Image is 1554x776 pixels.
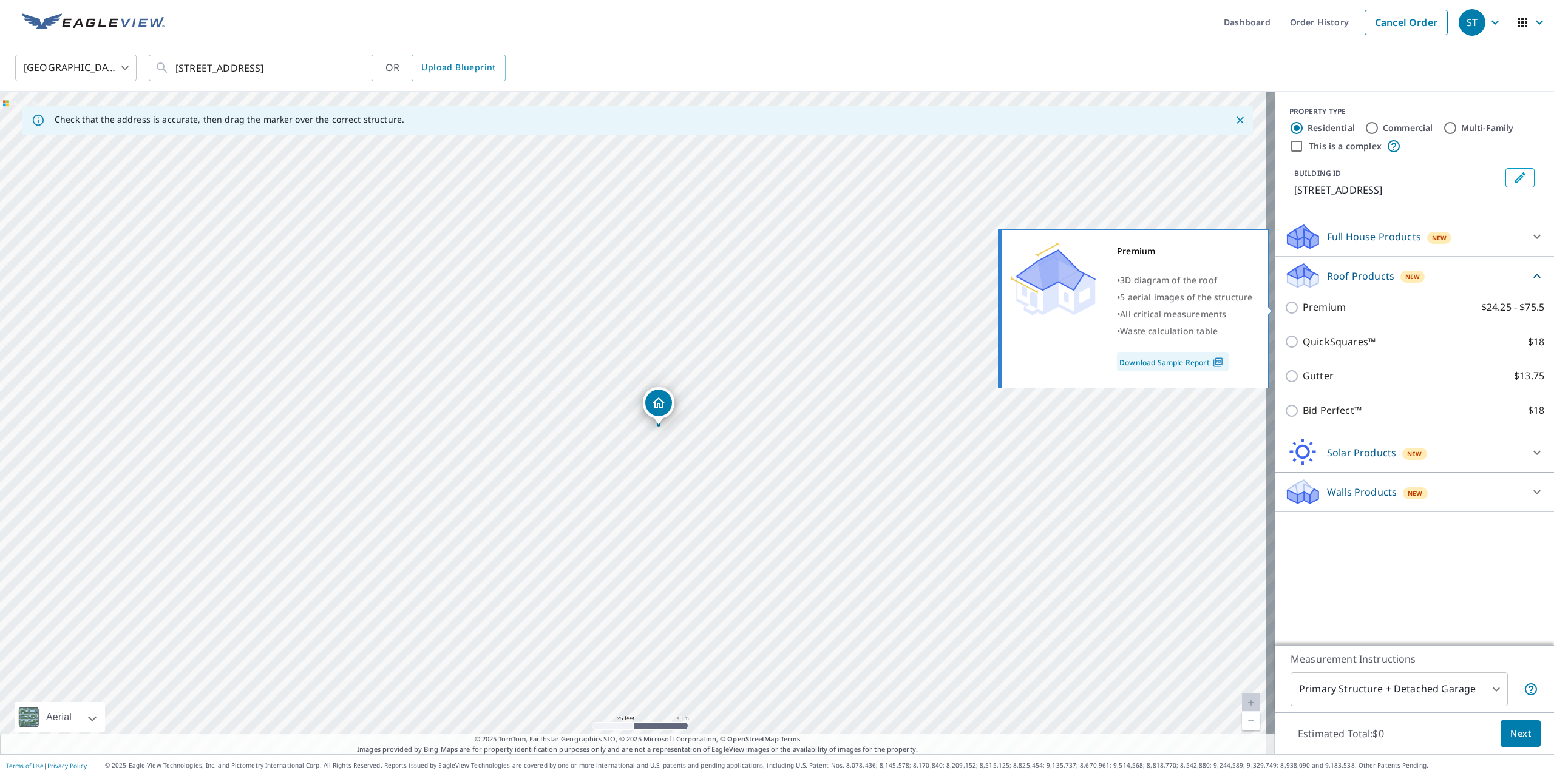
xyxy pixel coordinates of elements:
p: Walls Products [1327,485,1397,499]
label: This is a complex [1309,140,1382,152]
div: Solar ProductsNew [1284,438,1544,467]
div: PROPERTY TYPE [1289,106,1539,117]
div: Full House ProductsNew [1284,222,1544,251]
p: [STREET_ADDRESS] [1294,183,1501,197]
div: • [1117,289,1253,306]
span: Upload Blueprint [421,60,495,75]
div: Premium [1117,243,1253,260]
p: Estimated Total: $0 [1288,720,1394,747]
img: EV Logo [22,13,165,32]
button: Edit building 1 [1505,168,1535,187]
p: $18 [1528,334,1544,349]
p: BUILDING ID [1294,168,1341,178]
a: Terms [781,734,801,743]
span: All critical measurements [1120,308,1226,320]
p: $24.25 - $75.5 [1481,300,1544,315]
div: Walls ProductsNew [1284,477,1544,507]
span: Waste calculation table [1120,325,1218,337]
div: [GEOGRAPHIC_DATA] [15,51,137,85]
p: Bid Perfect™ [1303,403,1362,418]
a: Download Sample Report [1117,352,1229,371]
div: • [1117,306,1253,323]
div: Aerial [42,702,75,732]
div: • [1117,323,1253,340]
label: Commercial [1383,122,1433,134]
p: Check that the address is accurate, then drag the marker over the correct structure. [55,114,404,125]
label: Residential [1308,122,1355,134]
p: Full House Products [1327,229,1421,244]
span: 3D diagram of the roof [1120,274,1217,286]
button: Close [1232,112,1248,128]
span: New [1408,488,1423,498]
a: Privacy Policy [47,761,87,770]
input: Search by address or latitude-longitude [175,51,348,85]
p: $18 [1528,403,1544,418]
p: Gutter [1303,368,1334,383]
p: © 2025 Eagle View Technologies, Inc. and Pictometry International Corp. All Rights Reserved. Repo... [105,761,1548,770]
img: Premium [1011,243,1096,315]
p: Premium [1303,300,1346,315]
a: Current Level 20, Zoom In Disabled [1242,693,1260,712]
span: Your report will include the primary structure and a detached garage if one exists. [1524,682,1538,697]
span: Next [1510,726,1531,741]
div: Dropped pin, building 1, Residential property, 174 Cross Hwy Westport, CT 06880 [643,387,674,425]
div: • [1117,272,1253,289]
label: Multi-Family [1461,122,1514,134]
p: Roof Products [1327,269,1394,283]
button: Next [1501,720,1541,747]
img: Pdf Icon [1210,357,1226,368]
a: Cancel Order [1365,10,1448,35]
a: Current Level 20, Zoom Out [1242,712,1260,730]
span: 5 aerial images of the structure [1120,291,1252,303]
div: Roof ProductsNew [1284,261,1544,290]
span: © 2025 TomTom, Earthstar Geographics SIO, © 2025 Microsoft Corporation, © [475,734,801,744]
p: | [6,762,87,769]
div: Primary Structure + Detached Garage [1291,672,1508,706]
div: Aerial [15,702,105,732]
div: OR [385,55,506,81]
p: QuickSquares™ [1303,334,1376,349]
div: ST [1459,9,1485,36]
p: $13.75 [1514,368,1544,383]
a: OpenStreetMap [727,734,778,743]
a: Upload Blueprint [412,55,505,81]
span: New [1405,272,1420,282]
span: New [1407,449,1422,459]
p: Measurement Instructions [1291,652,1538,666]
span: New [1432,233,1447,243]
p: Solar Products [1327,445,1396,460]
a: Terms of Use [6,761,44,770]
